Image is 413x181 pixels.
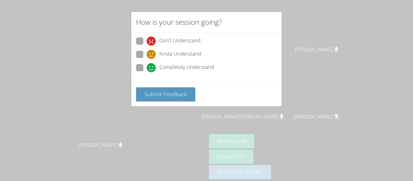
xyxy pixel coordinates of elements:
span: Submit Feedback [145,90,187,98]
span: Kinda Understand [159,50,201,59]
h2: How is your session going? [136,17,222,27]
button: Submit Feedback [136,87,195,102]
span: Completely Understand [159,63,214,72]
span: Don't Understand [159,37,200,46]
